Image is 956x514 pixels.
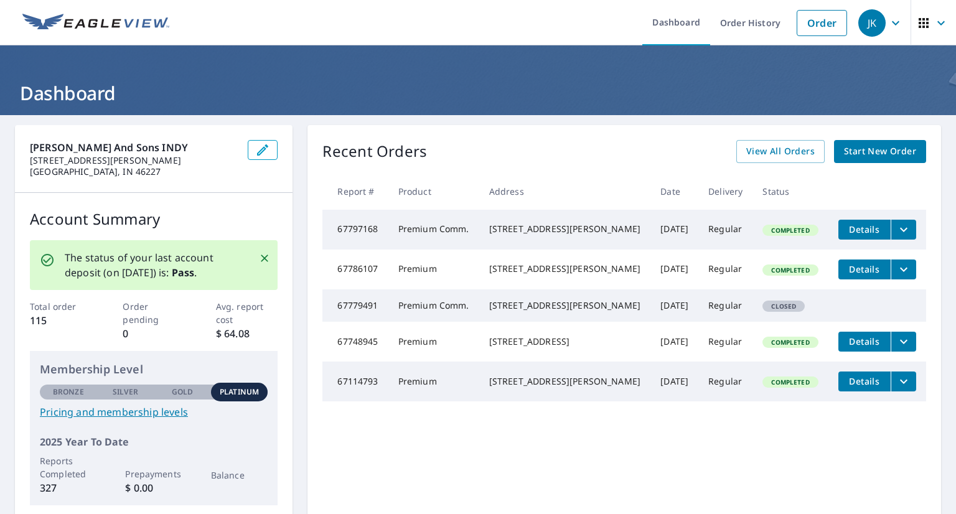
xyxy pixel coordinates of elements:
p: Order pending [123,300,185,326]
p: [PERSON_NAME] and Sons INDY [30,140,238,155]
td: [DATE] [650,289,698,322]
p: Gold [172,386,193,398]
span: Details [846,263,883,275]
td: Premium [388,362,479,401]
span: View All Orders [746,144,815,159]
p: Membership Level [40,361,268,378]
h1: Dashboard [15,80,941,106]
td: [DATE] [650,362,698,401]
span: Closed [764,302,804,311]
p: Avg. report cost [216,300,278,326]
div: [STREET_ADDRESS][PERSON_NAME] [489,299,641,312]
p: Platinum [220,386,259,398]
td: [DATE] [650,210,698,250]
div: [STREET_ADDRESS] [489,335,641,348]
span: Completed [764,226,817,235]
td: Premium [388,322,479,362]
button: detailsBtn-67786107 [838,259,891,279]
td: Regular [698,250,752,289]
td: Regular [698,322,752,362]
th: Report # [322,173,388,210]
td: Premium Comm. [388,289,479,322]
p: Reports Completed [40,454,97,480]
p: 0 [123,326,185,341]
img: EV Logo [22,14,169,32]
button: filesDropdownBtn-67786107 [891,259,916,279]
th: Address [479,173,651,210]
div: JK [858,9,886,37]
td: Premium [388,250,479,289]
button: detailsBtn-67114793 [838,371,891,391]
a: View All Orders [736,140,825,163]
button: Close [256,250,273,266]
td: [DATE] [650,322,698,362]
td: 67114793 [322,362,388,401]
th: Status [752,173,828,210]
p: [GEOGRAPHIC_DATA], IN 46227 [30,166,238,177]
b: Pass [172,266,195,279]
td: Regular [698,210,752,250]
button: detailsBtn-67797168 [838,220,891,240]
td: Premium Comm. [388,210,479,250]
th: Date [650,173,698,210]
td: 67748945 [322,322,388,362]
div: [STREET_ADDRESS][PERSON_NAME] [489,223,641,235]
p: The status of your last account deposit (on [DATE]) is: . [65,250,244,280]
p: Recent Orders [322,140,427,163]
td: 67779491 [322,289,388,322]
p: Total order [30,300,92,313]
button: filesDropdownBtn-67114793 [891,371,916,391]
span: Completed [764,266,817,274]
p: Prepayments [125,467,182,480]
p: 115 [30,313,92,328]
div: [STREET_ADDRESS][PERSON_NAME] [489,263,641,275]
td: 67786107 [322,250,388,289]
div: [STREET_ADDRESS][PERSON_NAME] [489,375,641,388]
span: Start New Order [844,144,916,159]
p: [STREET_ADDRESS][PERSON_NAME] [30,155,238,166]
button: filesDropdownBtn-67748945 [891,332,916,352]
p: $ 64.08 [216,326,278,341]
p: Bronze [53,386,84,398]
span: Completed [764,378,817,386]
span: Details [846,223,883,235]
button: detailsBtn-67748945 [838,332,891,352]
p: $ 0.00 [125,480,182,495]
button: filesDropdownBtn-67797168 [891,220,916,240]
th: Delivery [698,173,752,210]
a: Pricing and membership levels [40,404,268,419]
span: Details [846,375,883,387]
p: Account Summary [30,208,278,230]
td: [DATE] [650,250,698,289]
th: Product [388,173,479,210]
td: 67797168 [322,210,388,250]
span: Details [846,335,883,347]
p: 327 [40,480,97,495]
span: Completed [764,338,817,347]
a: Start New Order [834,140,926,163]
td: Regular [698,362,752,401]
td: Regular [698,289,752,322]
a: Order [797,10,847,36]
p: 2025 Year To Date [40,434,268,449]
p: Balance [211,469,268,482]
p: Silver [113,386,139,398]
